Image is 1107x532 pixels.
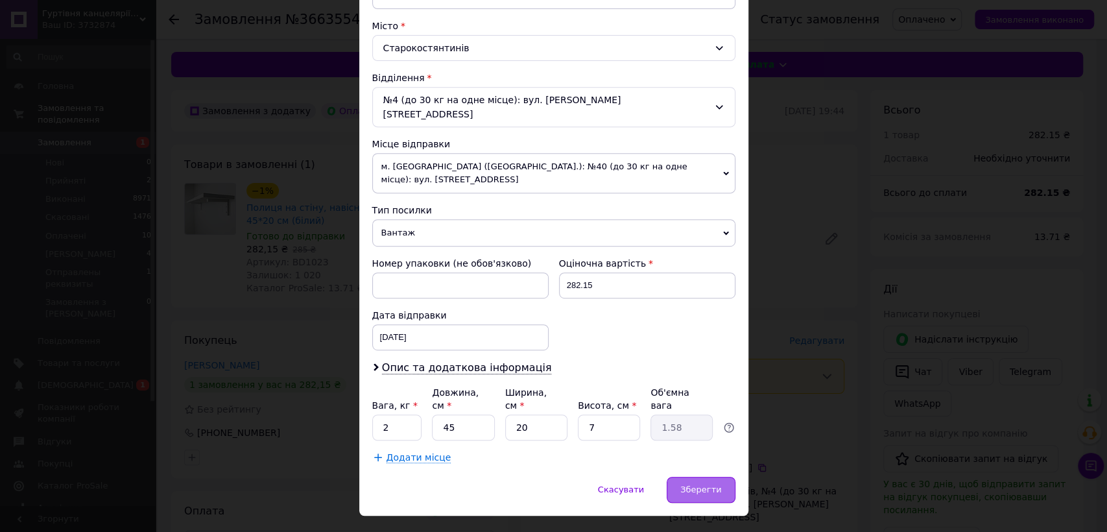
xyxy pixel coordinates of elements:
[382,361,552,374] span: Опис та додаткова інформація
[372,153,735,193] span: м. [GEOGRAPHIC_DATA] ([GEOGRAPHIC_DATA].): №40 (до 30 кг на одне місце): вул. [STREET_ADDRESS]
[432,387,479,411] label: Довжина, см
[387,452,451,463] span: Додати місце
[680,485,721,494] span: Зберегти
[559,257,735,270] div: Оціночна вартість
[372,219,735,247] span: Вантаж
[372,87,735,127] div: №4 (до 30 кг на одне місце): вул. [PERSON_NAME][STREET_ADDRESS]
[372,19,735,32] div: Місто
[372,71,735,84] div: Відділення
[505,387,547,411] label: Ширина, см
[372,309,549,322] div: Дата відправки
[372,257,549,270] div: Номер упаковки (не обов'язково)
[578,400,636,411] label: Висота, см
[372,400,418,411] label: Вага, кг
[650,386,713,412] div: Об'ємна вага
[372,35,735,61] div: Старокостянтинів
[372,205,432,215] span: Тип посилки
[598,485,644,494] span: Скасувати
[372,139,451,149] span: Місце відправки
